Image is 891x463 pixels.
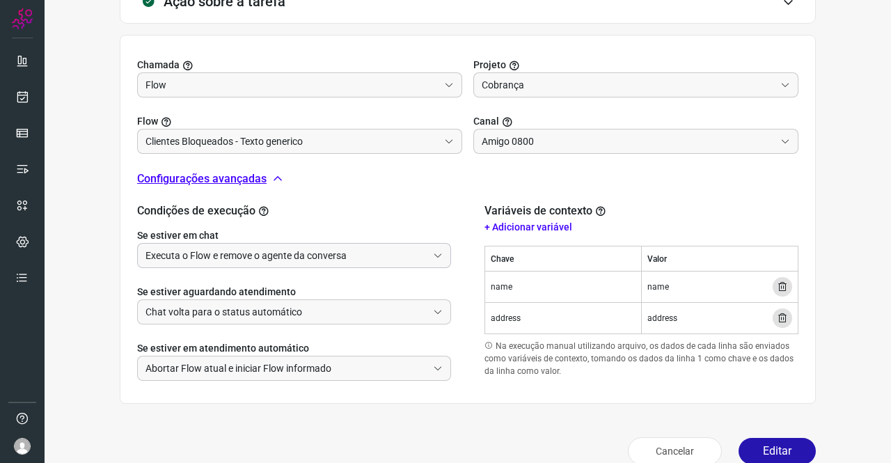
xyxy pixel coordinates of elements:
[137,228,451,243] label: Se estiver em chat
[482,73,775,97] input: Selecionar projeto
[473,58,506,72] span: Projeto
[145,300,427,324] input: Selecione
[145,356,427,380] input: Selecione
[14,438,31,455] img: avatar-user-boy.jpg
[484,204,609,217] h2: Variáveis de contexto
[647,281,669,293] span: name
[137,114,158,129] span: Flow
[145,73,439,97] input: Selecionar projeto
[642,246,798,272] th: Valor
[484,220,798,235] p: + Adicionar variável
[145,244,427,267] input: Selecione
[137,58,180,72] span: Chamada
[137,285,451,299] label: Se estiver aguardando atendimento
[482,130,775,153] input: Selecione um canal
[473,114,499,129] span: Canal
[485,303,642,334] td: address
[137,171,267,187] p: Configurações avançadas
[647,312,677,324] span: address
[12,8,33,29] img: Logo
[137,204,451,217] h2: Condições de execução
[485,272,642,303] td: name
[484,340,798,377] p: Na execução manual utilizando arquivo, os dados de cada linha são enviados como variáveis de cont...
[485,246,642,272] th: Chave
[145,130,439,153] input: Você precisa criar/selecionar um Projeto.
[137,341,451,356] label: Se estiver em atendimento automático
